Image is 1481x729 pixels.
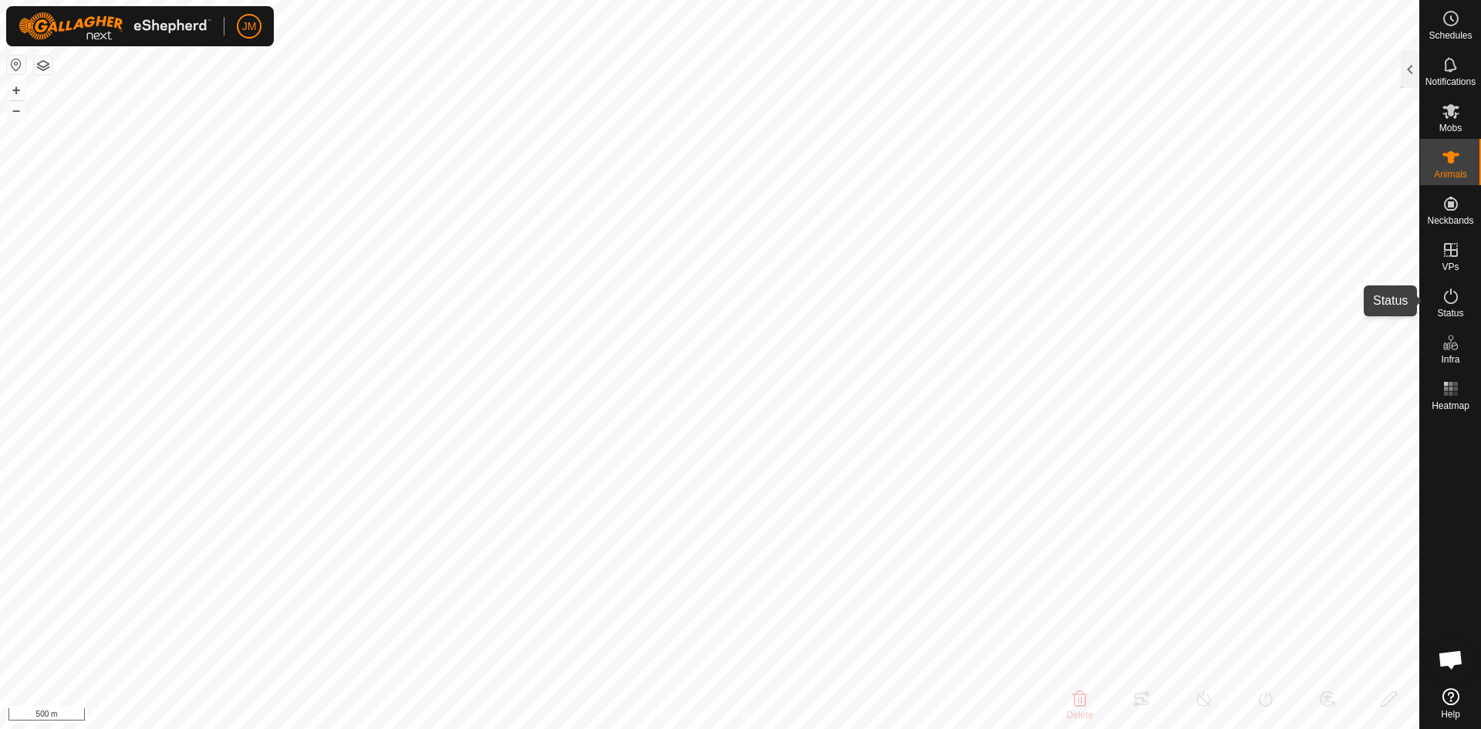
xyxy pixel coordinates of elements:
span: Infra [1441,355,1459,364]
span: VPs [1442,262,1459,272]
span: Neckbands [1427,216,1473,225]
a: Privacy Policy [649,709,707,723]
span: Mobs [1439,123,1462,133]
span: Heatmap [1432,401,1469,410]
button: Map Layers [34,56,52,75]
span: Schedules [1429,31,1472,40]
div: Open chat [1428,636,1474,683]
button: – [7,101,25,120]
button: Reset Map [7,56,25,74]
a: Contact Us [725,709,771,723]
span: Notifications [1425,77,1476,86]
img: Gallagher Logo [19,12,211,40]
span: Help [1441,710,1460,719]
span: Animals [1434,170,1467,179]
button: + [7,81,25,100]
span: JM [242,19,257,35]
span: Status [1437,309,1463,318]
a: Help [1420,682,1481,725]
